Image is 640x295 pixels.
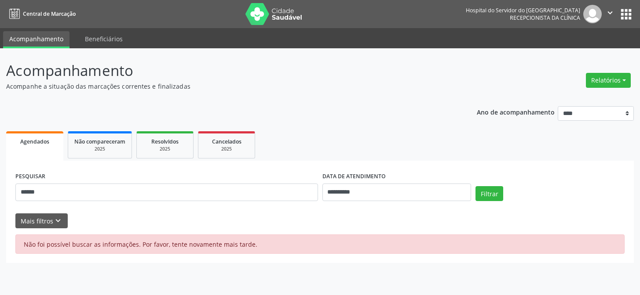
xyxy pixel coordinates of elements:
div: Não foi possível buscar as informações. Por favor, tente novamente mais tarde. [15,234,625,254]
span: Recepcionista da clínica [510,14,580,22]
p: Ano de acompanhamento [477,106,555,117]
p: Acompanhe a situação das marcações correntes e finalizadas [6,82,446,91]
span: Agendados [20,138,49,145]
a: Acompanhamento [3,31,69,48]
span: Cancelados [212,138,241,145]
i: keyboard_arrow_down [53,216,63,226]
a: Central de Marcação [6,7,76,21]
label: PESQUISAR [15,170,45,183]
div: 2025 [143,146,187,152]
i:  [605,8,615,18]
button: apps [618,7,634,22]
button: Relatórios [586,73,631,88]
div: Hospital do Servidor do [GEOGRAPHIC_DATA] [466,7,580,14]
label: DATA DE ATENDIMENTO [322,170,386,183]
button:  [602,5,618,23]
span: Central de Marcação [23,10,76,18]
img: img [583,5,602,23]
div: 2025 [205,146,249,152]
p: Acompanhamento [6,60,446,82]
span: Resolvidos [151,138,179,145]
a: Beneficiários [79,31,129,47]
button: Filtrar [475,186,503,201]
div: 2025 [74,146,125,152]
button: Mais filtroskeyboard_arrow_down [15,213,68,229]
span: Não compareceram [74,138,125,145]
